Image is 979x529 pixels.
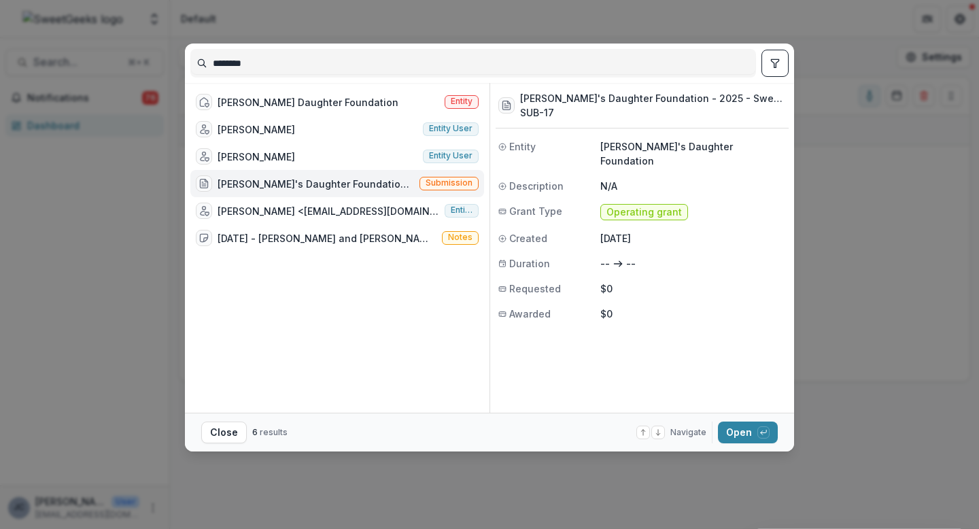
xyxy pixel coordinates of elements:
span: Entity user [429,151,473,160]
p: -- [600,256,610,271]
span: Entity user [451,205,473,215]
span: Navigate [670,426,706,439]
span: Duration [509,256,550,271]
h3: [PERSON_NAME]'s Daughter Foundation - 2025 - Sweet Geeks Foundation Grant Application [520,91,786,105]
div: [DATE] - [PERSON_NAME] and [PERSON_NAME] met with [PERSON_NAME] and [PERSON_NAME] Zoom to announc... [218,231,436,245]
span: Entity user [429,124,473,133]
span: Grant Type [509,204,562,218]
span: results [260,427,288,437]
button: toggle filters [761,50,789,77]
span: 6 [252,427,258,437]
h3: SUB-17 [520,105,786,120]
span: Entity [451,97,473,106]
p: N/A [600,179,786,193]
div: [PERSON_NAME] <[EMAIL_ADDRESS][DOMAIN_NAME]> <[EMAIL_ADDRESS][DOMAIN_NAME]> [218,204,439,218]
p: [PERSON_NAME]'s Daughter Foundation [600,139,786,168]
span: Awarded [509,307,551,321]
p: $0 [600,281,786,296]
div: [PERSON_NAME] Daughter Foundation [218,95,398,109]
button: Close [201,422,247,443]
span: Operating grant [606,207,682,218]
button: Open [718,422,778,443]
span: Created [509,231,547,245]
span: Submission [426,178,473,188]
p: -- [626,256,636,271]
div: [PERSON_NAME]'s Daughter Foundation - 2025 - Sweet Geeks Foundation Grant Application [218,177,414,191]
span: Entity [509,139,536,154]
span: Description [509,179,564,193]
p: [DATE] [600,231,786,245]
p: $0 [600,307,786,321]
div: [PERSON_NAME] [218,122,295,137]
span: Requested [509,281,561,296]
span: Notes [448,233,473,242]
div: [PERSON_NAME] [218,150,295,164]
